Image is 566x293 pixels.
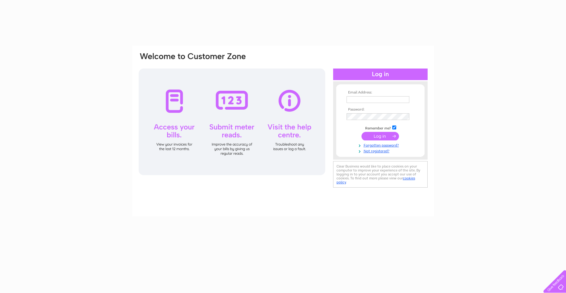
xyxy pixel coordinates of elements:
[336,176,415,184] a: cookies policy
[361,132,399,140] input: Submit
[333,161,428,188] div: Clear Business would like to place cookies on your computer to improve your experience of the sit...
[345,125,416,131] td: Remember me?
[345,108,416,112] th: Password:
[345,90,416,95] th: Email Address:
[347,142,416,148] a: Forgotten password?
[347,148,416,154] a: Not registered?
